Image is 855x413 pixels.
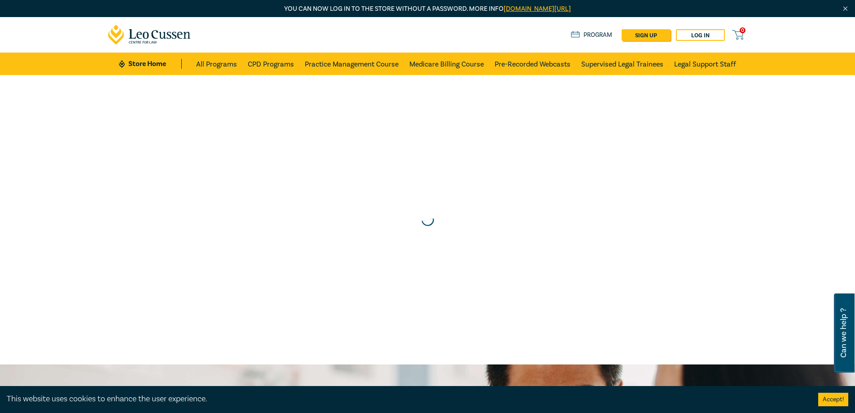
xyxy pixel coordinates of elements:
[581,53,663,75] a: Supervised Legal Trainees
[108,4,747,14] p: You can now log in to the store without a password. More info
[495,53,570,75] a: Pre-Recorded Webcasts
[7,393,805,405] div: This website uses cookies to enhance the user experience.
[674,53,736,75] a: Legal Support Staff
[196,53,237,75] a: All Programs
[248,53,294,75] a: CPD Programs
[571,30,613,40] a: Program
[676,29,725,41] a: Log in
[119,59,181,69] a: Store Home
[305,53,399,75] a: Practice Management Course
[504,4,571,13] a: [DOMAIN_NAME][URL]
[818,393,848,406] button: Accept cookies
[839,299,848,367] span: Can we help ?
[740,27,745,33] span: 0
[842,5,849,13] img: Close
[622,29,671,41] a: sign up
[409,53,484,75] a: Medicare Billing Course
